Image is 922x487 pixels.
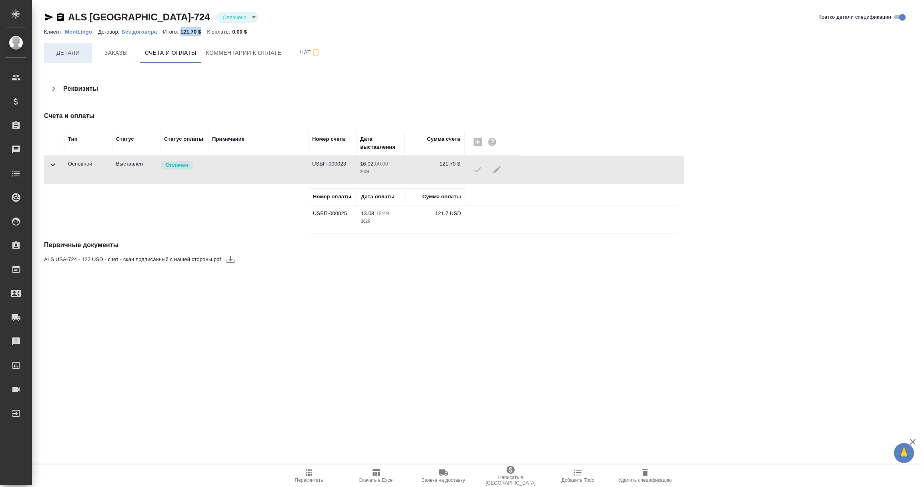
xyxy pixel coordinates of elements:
td: 121.7 USD [405,206,465,234]
button: 🙏 [894,443,914,463]
p: MontLingo [65,29,98,35]
span: ALS USA-724 - 122 USD - счет - скан подписанный с нашей стороны.pdf [44,255,221,263]
td: USБП-000025 [309,206,357,234]
p: Договор: [98,29,122,35]
div: Номер счета [312,135,345,143]
div: Тип [68,135,78,143]
h4: Счета и оплаты [44,111,623,121]
span: Комментарии к оплате [206,48,282,58]
p: Без договора [122,29,163,35]
div: Оплачена [216,12,259,23]
p: 18:49 [376,210,389,216]
div: Статус оплаты [164,135,203,143]
div: Дата оплаты [361,193,395,201]
p: 00:00 [375,161,388,167]
p: 2024 [360,168,400,176]
span: 🙏 [897,445,911,461]
span: Кратко детали спецификации [818,13,891,21]
a: MontLingo [65,28,98,35]
button: Скопировать ссылку [56,12,65,22]
div: Сумма оплаты [422,193,461,201]
td: 121,70 $ [404,156,464,184]
span: Toggle Row Expanded [48,165,58,171]
p: К оплате: [207,29,232,35]
span: Детали [49,48,87,58]
p: Все изменения в спецификации заблокированы [116,160,156,168]
p: 121,70 $ [180,29,207,35]
button: Скопировать ссылку для ЯМессенджера [44,12,54,22]
div: Дата выставления [360,135,400,151]
td: USБП-000023 [308,156,356,184]
div: Примечание [212,135,245,143]
h4: Реквизиты [63,84,98,94]
span: Заказы [97,48,135,58]
p: Оплачен [166,161,188,169]
svg: Подписаться [311,48,321,58]
h4: Первичные документы [44,240,623,250]
p: 13.08, [361,210,376,216]
div: Статус [116,135,134,143]
p: 2025 [361,218,401,226]
a: Без договора [122,28,163,35]
p: 0,00 $ [232,29,253,35]
span: Счета и оплаты [145,48,196,58]
div: Сумма счета [427,135,460,143]
div: Номер оплаты [313,193,351,201]
p: Клиент: [44,29,65,35]
p: 16.02, [360,161,375,167]
td: Основной [64,156,112,184]
span: Чат [291,48,329,58]
a: ALS [GEOGRAPHIC_DATA]-724 [68,12,210,22]
button: Оплачена [220,14,249,21]
p: Итого: [163,29,180,35]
